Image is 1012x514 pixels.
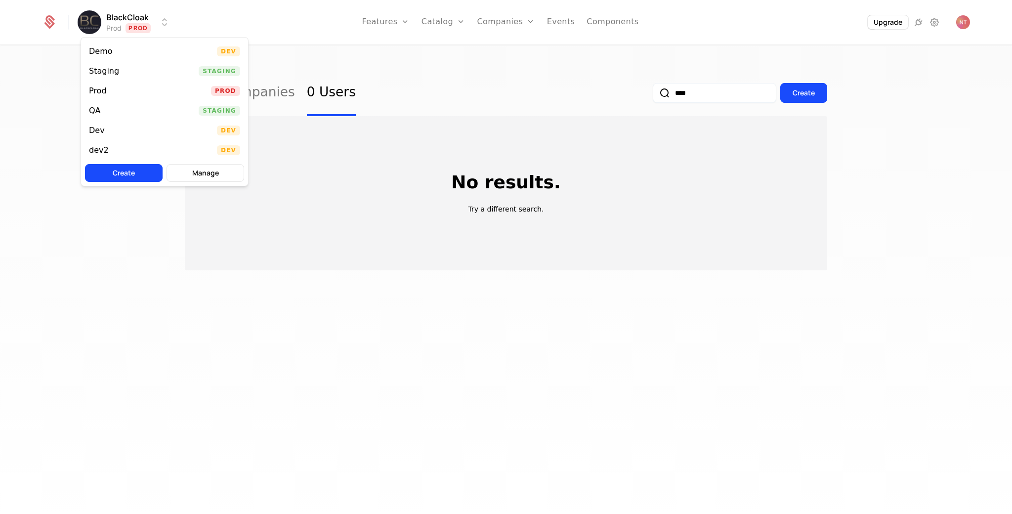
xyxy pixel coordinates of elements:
[89,47,113,55] div: Demo
[199,66,240,76] span: Staging
[217,145,240,155] span: Dev
[89,146,109,154] div: dev2
[199,106,240,116] span: Staging
[89,67,119,75] div: Staging
[89,107,101,115] div: QA
[211,86,240,96] span: Prod
[217,126,240,135] span: Dev
[85,164,163,182] button: Create
[89,87,107,95] div: Prod
[217,46,240,56] span: Dev
[89,127,105,134] div: Dev
[81,37,249,186] div: Select environment
[167,164,244,182] button: Manage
